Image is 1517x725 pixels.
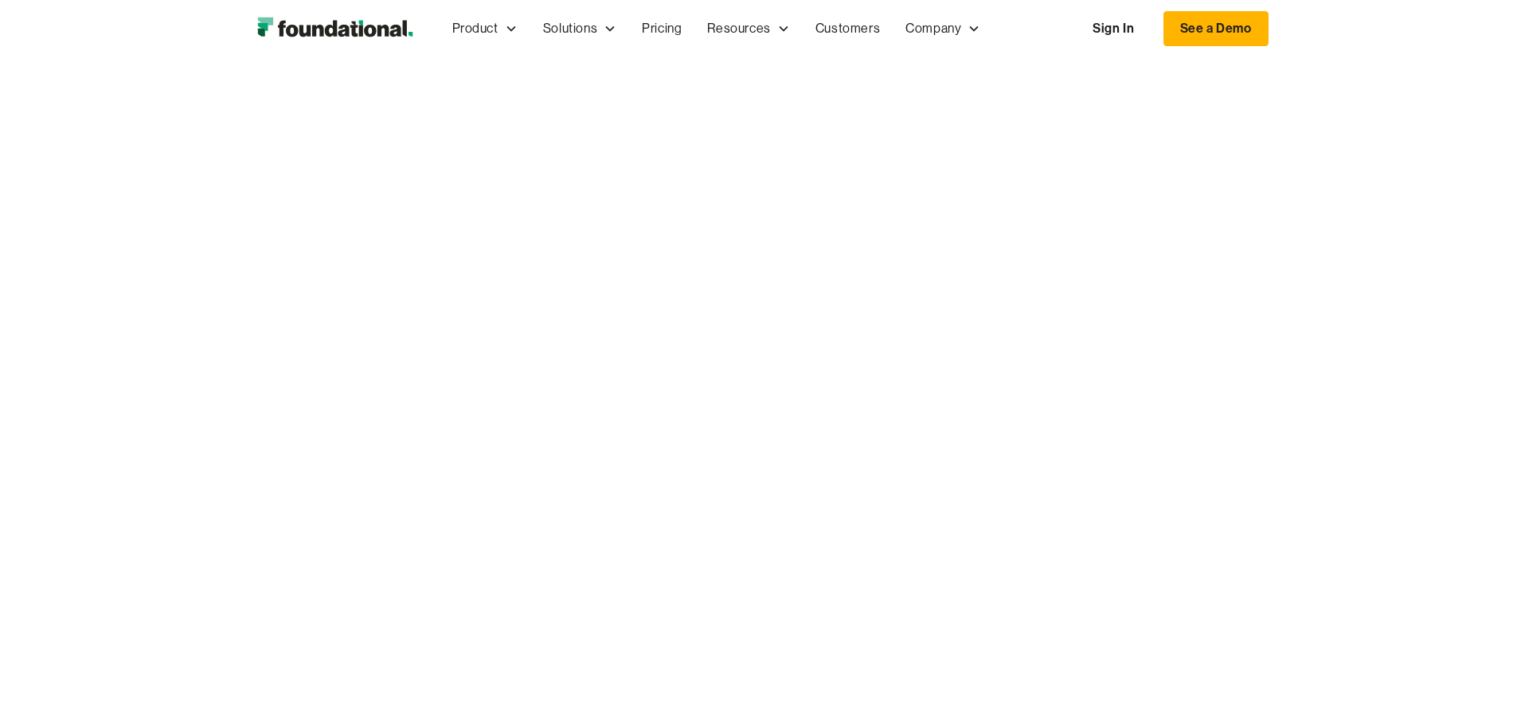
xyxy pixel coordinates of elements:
div: Product [440,2,530,55]
div: Solutions [530,2,629,55]
div: Company [893,2,993,55]
a: Pricing [629,2,694,55]
a: Sign In [1077,12,1150,45]
div: Company [905,18,961,39]
a: Customers [803,2,893,55]
div: Solutions [543,18,597,39]
div: Resources [694,2,802,55]
div: Product [452,18,498,39]
a: See a Demo [1163,11,1269,46]
img: Foundational Logo [249,13,420,45]
a: home [249,13,420,45]
div: Resources [707,18,770,39]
